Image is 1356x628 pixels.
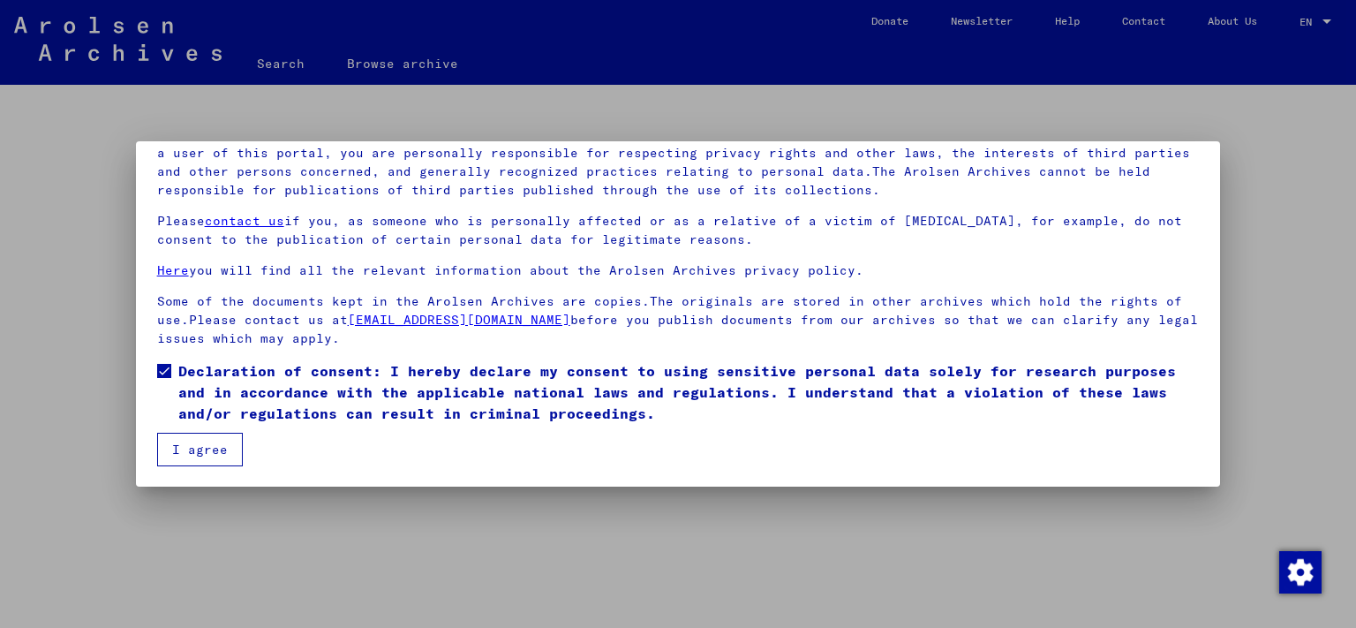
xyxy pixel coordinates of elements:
[178,360,1200,424] span: Declaration of consent: I hereby declare my consent to using sensitive personal data solely for r...
[157,292,1200,348] p: Some of the documents kept in the Arolsen Archives are copies.The originals are stored in other a...
[157,262,189,278] a: Here
[348,312,570,328] a: [EMAIL_ADDRESS][DOMAIN_NAME]
[157,433,243,466] button: I agree
[1278,550,1321,593] div: Change consent
[157,261,1200,280] p: you will find all the relevant information about the Arolsen Archives privacy policy.
[157,125,1200,200] p: Please note that this portal on victims of Nazi [MEDICAL_DATA] contains sensitive data on identif...
[1279,551,1322,594] img: Change consent
[205,213,284,229] a: contact us
[157,212,1200,249] p: Please if you, as someone who is personally affected or as a relative of a victim of [MEDICAL_DAT...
